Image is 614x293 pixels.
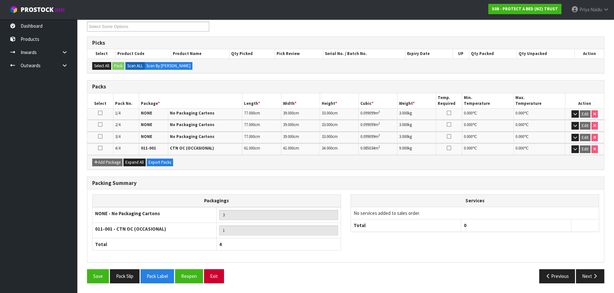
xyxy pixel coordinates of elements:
[244,122,255,127] span: 77.000
[87,93,113,108] th: Select
[113,93,139,108] th: Pack No.
[360,145,375,151] span: 0.085034
[170,122,214,127] strong: No Packaging Cartons
[21,5,54,14] span: ProStock
[397,132,436,143] td: kg
[517,49,574,58] th: Qty Unpacked
[141,145,156,151] strong: 011-001
[399,134,408,139] span: 3.000
[580,122,590,130] button: Edit
[515,134,524,139] span: 0.000
[115,145,121,151] span: 4/4
[360,122,375,127] span: 0.099099
[283,145,294,151] span: 41.000
[539,269,575,283] button: Previous
[322,145,332,151] span: 34.000
[141,110,152,116] strong: NONE
[242,132,281,143] td: cm
[244,134,255,139] span: 77.000
[244,110,255,116] span: 77.000
[92,84,599,90] h3: Packs
[93,195,341,207] th: Packagings
[92,40,599,46] h3: Picks
[359,93,397,108] th: Cubic
[464,145,473,151] span: 0.000
[464,122,473,127] span: 0.000
[219,241,222,247] span: 4
[322,110,332,116] span: 33.000
[229,49,275,58] th: Qty Picked
[320,93,358,108] th: Height
[144,62,192,70] label: Scan By [PERSON_NAME]
[244,145,255,151] span: 61.000
[405,49,453,58] th: Expiry Date
[513,132,565,143] td: ℃
[397,120,436,131] td: kg
[175,269,203,283] button: Reopen
[492,6,558,12] strong: S08 - PROTECT A BED (NZ) TRUST
[320,132,358,143] td: cm
[513,93,565,108] th: Max. Temperature
[139,93,242,108] th: Package
[590,6,602,13] span: Naidu
[360,110,375,116] span: 0.099099
[141,122,152,127] strong: NONE
[93,238,217,250] th: Total
[515,122,524,127] span: 0.000
[141,134,152,139] strong: NONE
[275,49,323,58] th: Pick Review
[462,120,513,131] td: ℃
[95,210,160,216] strong: NONE - No Packaging Cartons
[283,110,294,116] span: 39.000
[378,145,380,149] sup: 3
[320,108,358,120] td: cm
[464,222,466,228] span: 0
[378,110,380,114] sup: 3
[92,159,122,166] button: Add Package
[92,62,111,70] button: Select All
[462,93,513,108] th: Min. Temperature
[170,110,214,116] strong: No Packaging Cartons
[281,108,320,120] td: cm
[115,122,121,127] span: 2/4
[575,49,604,58] th: Action
[359,143,397,155] td: m
[580,110,590,118] button: Edit
[170,134,214,139] strong: No Packaging Cartons
[399,122,408,127] span: 3.000
[281,93,320,108] th: Width
[112,62,124,70] button: Pack
[513,143,565,155] td: ℃
[359,120,397,131] td: m
[580,145,590,153] button: Edit
[397,143,436,155] td: kg
[320,120,358,131] td: cm
[281,132,320,143] td: cm
[115,110,121,116] span: 1/4
[360,134,375,139] span: 0.099099
[125,62,145,70] label: Scan ALL
[580,134,590,142] button: Edit
[378,121,380,125] sup: 3
[513,120,565,131] td: ℃
[378,133,380,137] sup: 3
[513,108,565,120] td: ℃
[488,4,561,14] a: S08 - PROTECT A BED (NZ) TRUST
[515,145,524,151] span: 0.000
[110,269,140,283] button: Pack Slip
[399,110,408,116] span: 3.000
[580,6,590,13] span: Priya
[322,134,332,139] span: 33.000
[242,120,281,131] td: cm
[323,49,405,58] th: Serial No. / Batch No.
[281,143,320,155] td: cm
[87,49,116,58] th: Select
[116,49,171,58] th: Product Code
[464,134,473,139] span: 0.000
[125,160,144,165] span: Expand All
[351,195,599,207] th: Services
[359,108,397,120] td: m
[565,93,604,108] th: Action
[95,226,166,232] strong: 011-001 - CTN OC (OCCASIONAL)
[283,122,294,127] span: 39.000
